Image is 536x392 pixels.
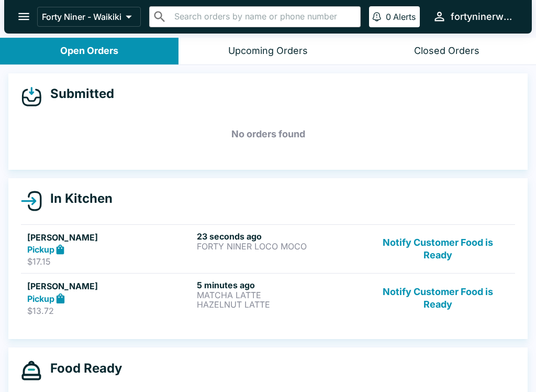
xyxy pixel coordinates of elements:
div: Open Orders [60,45,118,57]
p: 0 [386,12,391,22]
strong: Pickup [27,293,54,304]
a: [PERSON_NAME]Pickup$13.725 minutes agoMATCHA LATTEHAZELNUT LATTENotify Customer Food is Ready [21,273,515,322]
div: Upcoming Orders [228,45,308,57]
div: fortyninerwaikiki [451,10,515,23]
h5: [PERSON_NAME] [27,280,193,292]
strong: Pickup [27,244,54,255]
h5: No orders found [21,115,515,153]
button: fortyninerwaikiki [428,5,519,28]
p: $13.72 [27,306,193,316]
h4: In Kitchen [42,191,113,206]
h5: [PERSON_NAME] [27,231,193,244]
h6: 23 seconds ago [197,231,362,242]
button: Forty Niner - Waikiki [37,7,141,27]
a: [PERSON_NAME]Pickup$17.1523 seconds agoFORTY NINER LOCO MOCONotify Customer Food is Ready [21,224,515,274]
button: Notify Customer Food is Ready [367,231,509,267]
input: Search orders by name or phone number [171,9,356,24]
p: Alerts [393,12,416,22]
p: HAZELNUT LATTE [197,300,362,309]
p: $17.15 [27,256,193,267]
p: Forty Niner - Waikiki [42,12,121,22]
p: MATCHA LATTE [197,290,362,300]
p: FORTY NINER LOCO MOCO [197,242,362,251]
h4: Submitted [42,86,114,102]
button: open drawer [10,3,37,30]
button: Notify Customer Food is Ready [367,280,509,316]
div: Closed Orders [414,45,479,57]
h6: 5 minutes ago [197,280,362,290]
h4: Food Ready [42,361,122,376]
